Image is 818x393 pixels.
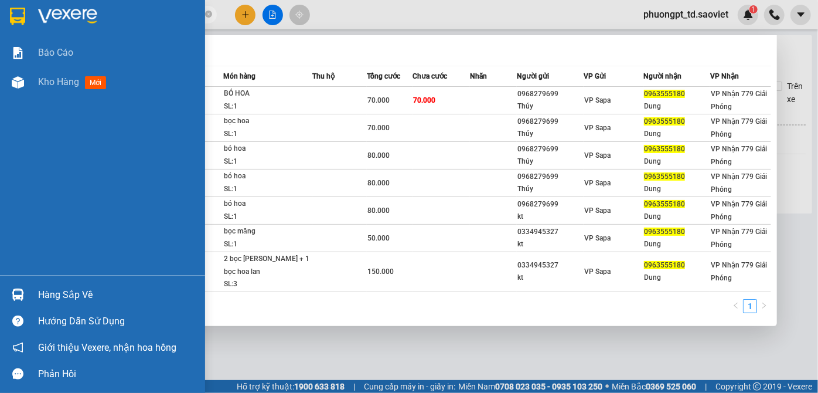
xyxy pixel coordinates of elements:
div: kt [517,238,583,250]
span: 0963555180 [644,90,685,98]
div: kt [517,211,583,223]
span: 0963555180 [644,145,685,153]
span: close-circle [205,9,212,21]
img: warehouse-icon [12,289,24,301]
span: 0963555180 [644,200,685,208]
div: Dung [644,183,710,195]
span: 150.000 [367,267,394,276]
div: bọc măng [224,225,312,238]
div: 0334945327 [517,259,583,272]
div: bó hoa [224,198,312,211]
span: 80.000 [367,151,390,160]
div: 0968279699 [517,198,583,211]
div: SL: 1 [224,100,312,113]
li: 1 [743,299,757,313]
span: 50.000 [367,234,390,242]
span: 80.000 [367,206,390,215]
button: right [757,299,771,313]
span: close-circle [205,11,212,18]
span: 70.000 [367,96,390,104]
div: bó hoa [224,170,312,183]
button: left [729,299,743,313]
div: Thúy [517,100,583,113]
div: SL: 1 [224,128,312,141]
span: VP Sapa [584,234,611,242]
div: Hướng dẫn sử dụng [38,313,196,330]
li: Previous Page [729,299,743,313]
span: Báo cáo [38,45,73,60]
span: left [732,302,739,309]
span: VP Nhận 779 Giải Phóng [711,228,767,249]
div: Dung [644,272,710,284]
span: 80.000 [367,179,390,187]
div: SL: 3 [224,278,312,291]
span: VP Sapa [584,267,611,276]
span: VP Nhận 779 Giải Phóng [711,90,767,111]
span: VP Nhận 779 Giải Phóng [711,145,767,166]
li: Next Page [757,299,771,313]
span: message [12,368,23,380]
div: Thúy [517,128,583,140]
span: VP Nhận 779 Giải Phóng [711,261,767,282]
span: VP Nhận 779 Giải Phóng [711,117,767,138]
span: Giới thiệu Vexere, nhận hoa hồng [38,340,176,355]
span: Món hàng [223,72,255,80]
span: 0963555180 [644,172,685,181]
div: Hàng sắp về [38,286,196,304]
span: 0963555180 [644,228,685,236]
div: Dung [644,128,710,140]
span: VP Sapa [584,124,611,132]
div: kt [517,272,583,284]
span: VP Nhận [710,72,739,80]
div: 0334945327 [517,226,583,238]
img: logo-vxr [10,8,25,25]
span: right [761,302,768,309]
span: mới [85,76,106,89]
span: 0963555180 [644,261,685,269]
span: VP Sapa [584,96,611,104]
div: Dung [644,211,710,223]
span: 70.000 [367,124,390,132]
div: Dung [644,155,710,168]
span: Kho hàng [38,76,79,87]
span: 0963555180 [644,117,685,126]
span: VP Sapa [584,206,611,215]
span: Tổng cước [367,72,400,80]
span: question-circle [12,316,23,327]
div: 2 bọc [PERSON_NAME] + 1 bọc hoa lan [224,253,312,278]
div: 0968279699 [517,88,583,100]
a: 1 [744,300,756,313]
span: VP Sapa [584,179,611,187]
span: Chưa cước [413,72,447,80]
img: solution-icon [12,47,24,59]
div: bọc hoa [224,115,312,128]
div: SL: 1 [224,238,312,251]
span: 70.000 [413,96,435,104]
div: Dung [644,238,710,250]
div: Thúy [517,155,583,168]
div: SL: 1 [224,211,312,223]
div: SL: 1 [224,155,312,168]
span: VP Sapa [584,151,611,160]
span: VP Gửi [584,72,606,80]
div: BÓ HOA [224,87,312,100]
span: VP Nhận 779 Giải Phóng [711,172,767,194]
span: Nhãn [470,72,487,80]
div: bó hoa [224,143,312,155]
img: warehouse-icon [12,76,24,89]
div: 0968279699 [517,116,583,128]
div: Phản hồi [38,365,196,383]
span: VP Nhận 779 Giải Phóng [711,200,767,221]
div: SL: 1 [224,183,312,196]
span: notification [12,342,23,353]
div: Dung [644,100,710,113]
div: 0968279699 [517,143,583,155]
div: Thúy [517,183,583,195]
div: 0968279699 [517,171,583,183]
span: Người gửi [517,72,549,80]
span: Thu hộ [312,72,335,80]
span: Người nhận [643,72,681,80]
